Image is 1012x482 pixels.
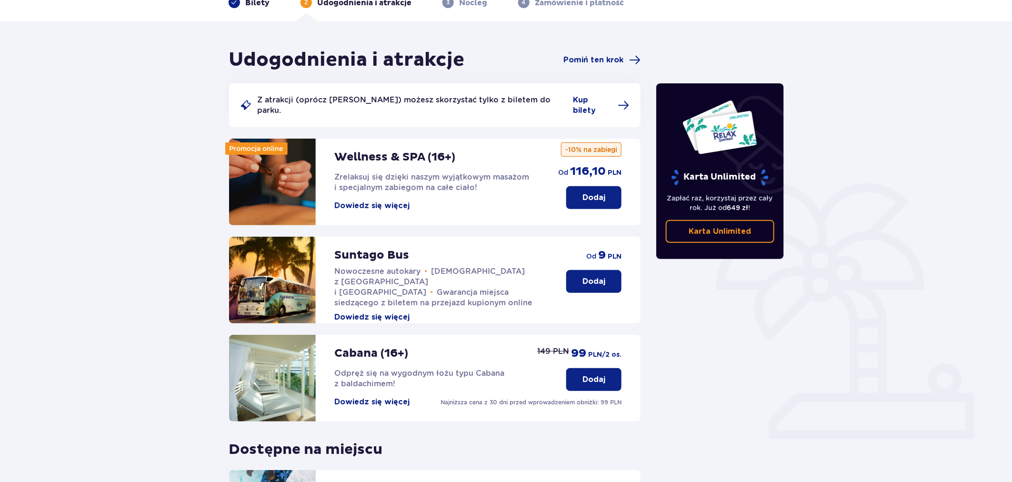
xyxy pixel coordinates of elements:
p: Cabana (16+) [335,346,409,361]
span: Kup bilety [573,95,612,116]
span: Pomiń ten krok [563,55,623,65]
span: 9 [598,248,606,262]
p: Dostępne na miejscu [229,433,383,459]
span: PLN [608,252,621,261]
span: • [425,267,428,276]
span: od [558,168,568,177]
span: Nowoczesne autokary [335,267,421,276]
img: attraction [229,335,316,422]
button: Dodaj [566,270,621,293]
span: • [431,288,433,297]
p: Z atrakcji (oprócz [PERSON_NAME]) możesz skorzystać tylko z biletem do parku. [258,95,568,116]
a: Kup bilety [573,95,629,116]
p: Karta Unlimited [671,169,770,186]
img: attraction [229,139,316,225]
p: Najniższa cena z 30 dni przed wprowadzeniem obniżki: 99 PLN [441,398,621,407]
p: Zapłać raz, korzystaj przez cały rok. Już od ! [666,193,774,212]
span: Zrelaksuj się dzięki naszym wyjątkowym masażom i specjalnym zabiegom na całe ciało! [335,172,530,192]
span: PLN /2 os. [588,350,621,360]
span: 116,10 [570,164,606,179]
p: Dodaj [582,374,605,385]
span: PLN [608,168,621,178]
button: Dodaj [566,186,621,209]
p: -10% na zabiegi [561,142,621,157]
span: od [586,251,596,261]
button: Dodaj [566,368,621,391]
a: Pomiń ten krok [563,54,641,66]
p: Wellness & SPA (16+) [335,150,456,164]
button: Dowiedz się więcej [335,397,410,407]
p: Karta Unlimited [689,226,751,237]
div: Promocja online [225,142,288,155]
p: 149 PLN [537,346,569,357]
a: Karta Unlimited [666,220,774,243]
p: Suntago Bus [335,248,410,262]
span: Odpręż się na wygodnym łożu typu Cabana z baldachimem! [335,369,505,388]
h1: Udogodnienia i atrakcje [229,48,465,72]
img: attraction [229,237,316,323]
p: Dodaj [582,276,605,287]
span: [DEMOGRAPHIC_DATA] z [GEOGRAPHIC_DATA] i [GEOGRAPHIC_DATA] [335,267,525,297]
span: 649 zł [727,204,748,211]
img: Dwie karty całoroczne do Suntago z napisem 'UNLIMITED RELAX', na białym tle z tropikalnymi liśćmi... [682,100,758,155]
p: Dodaj [582,192,605,203]
button: Dowiedz się więcej [335,201,410,211]
span: 99 [571,346,586,361]
button: Dowiedz się więcej [335,312,410,322]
